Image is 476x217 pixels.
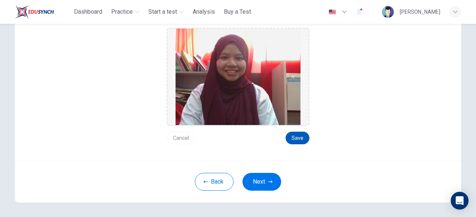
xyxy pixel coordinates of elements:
button: Back [195,173,234,191]
button: Cancel [167,132,195,144]
button: Practice [108,5,142,19]
span: Buy a Test [224,7,251,16]
div: Open Intercom Messenger [451,192,469,210]
span: Analysis [193,7,215,16]
button: Next [242,173,281,191]
img: Profile picture [382,6,394,18]
a: ELTC logo [15,4,71,19]
div: [PERSON_NAME] [400,7,440,16]
img: ELTC logo [15,4,54,19]
span: Practice [111,7,133,16]
img: en [328,9,337,15]
button: Analysis [190,5,218,19]
button: Start a test [145,5,187,19]
button: Save [286,132,309,144]
button: Buy a Test [221,5,254,19]
img: preview screemshot [176,29,300,125]
button: Dashboard [71,5,105,19]
span: Dashboard [74,7,102,16]
span: Start a test [148,7,177,16]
